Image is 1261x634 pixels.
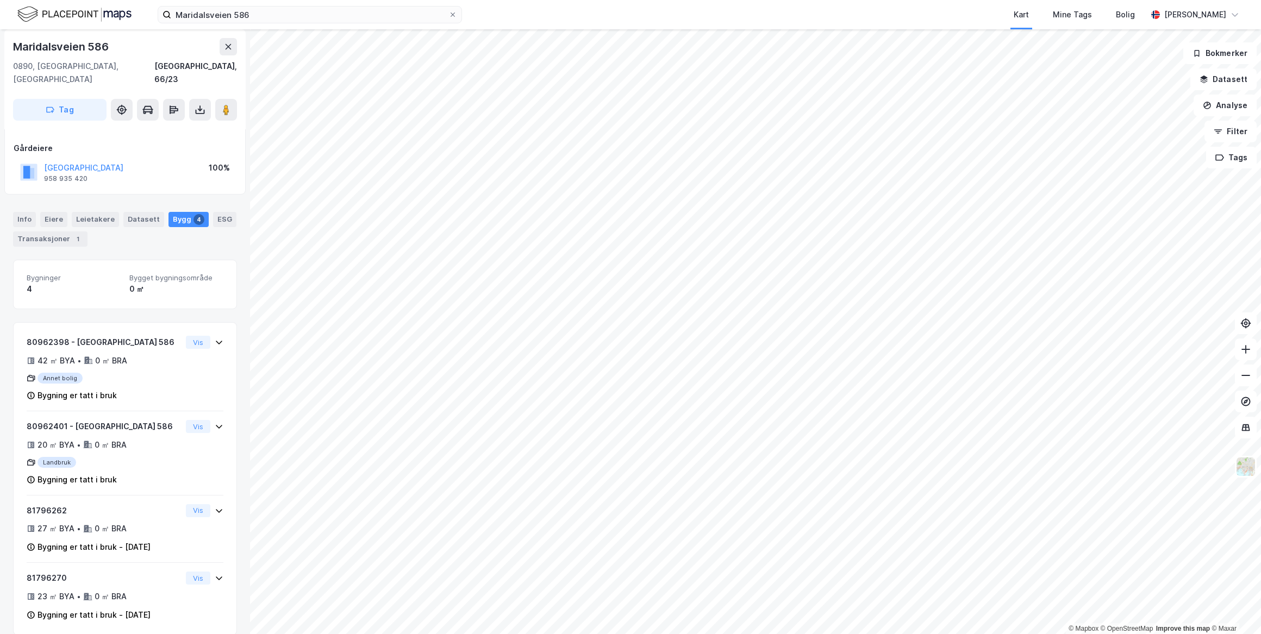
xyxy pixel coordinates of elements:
[27,283,121,296] div: 4
[95,522,127,535] div: 0 ㎡ BRA
[123,212,164,227] div: Datasett
[1194,95,1257,116] button: Analyse
[1116,8,1135,21] div: Bolig
[186,336,210,349] button: Vis
[1204,121,1257,142] button: Filter
[72,212,119,227] div: Leietakere
[186,504,210,517] button: Vis
[209,161,230,174] div: 100%
[38,522,74,535] div: 27 ㎡ BYA
[13,231,88,247] div: Transaksjoner
[77,524,81,533] div: •
[14,142,236,155] div: Gårdeiere
[168,212,209,227] div: Bygg
[38,354,75,367] div: 42 ㎡ BYA
[38,473,117,486] div: Bygning er tatt i bruk
[27,273,121,283] span: Bygninger
[38,590,74,603] div: 23 ㎡ BYA
[213,212,236,227] div: ESG
[27,336,182,349] div: 80962398 - [GEOGRAPHIC_DATA] 586
[13,38,111,55] div: Maridalsveien 586
[77,441,81,449] div: •
[1164,8,1226,21] div: [PERSON_NAME]
[95,438,127,451] div: 0 ㎡ BRA
[77,356,82,365] div: •
[38,608,151,622] div: Bygning er tatt i bruk - [DATE]
[72,234,83,244] div: 1
[154,60,237,86] div: [GEOGRAPHIC_DATA], 66/23
[1014,8,1029,21] div: Kart
[13,99,107,121] button: Tag
[186,572,210,585] button: Vis
[38,389,117,402] div: Bygning er tatt i bruk
[27,572,182,585] div: 81796270
[1235,456,1256,477] img: Z
[40,212,67,227] div: Eiere
[27,420,182,433] div: 80962401 - [GEOGRAPHIC_DATA] 586
[193,214,204,225] div: 4
[129,273,223,283] span: Bygget bygningsområde
[13,212,36,227] div: Info
[44,174,88,183] div: 958 935 420
[17,5,132,24] img: logo.f888ab2527a4732fd821a326f86c7f29.svg
[13,60,154,86] div: 0890, [GEOGRAPHIC_DATA], [GEOGRAPHIC_DATA]
[95,354,127,367] div: 0 ㎡ BRA
[1156,625,1210,632] a: Improve this map
[1207,582,1261,634] iframe: Chat Widget
[129,283,223,296] div: 0 ㎡
[95,590,127,603] div: 0 ㎡ BRA
[38,541,151,554] div: Bygning er tatt i bruk - [DATE]
[38,438,74,451] div: 20 ㎡ BYA
[1190,68,1257,90] button: Datasett
[77,592,81,601] div: •
[1101,625,1153,632] a: OpenStreetMap
[171,7,448,23] input: Søk på adresse, matrikkel, gårdeiere, leietakere eller personer
[1207,582,1261,634] div: Kontrollprogram for chat
[186,420,210,433] button: Vis
[1206,147,1257,168] button: Tags
[1069,625,1098,632] a: Mapbox
[1053,8,1092,21] div: Mine Tags
[1183,42,1257,64] button: Bokmerker
[27,504,182,517] div: 81796262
